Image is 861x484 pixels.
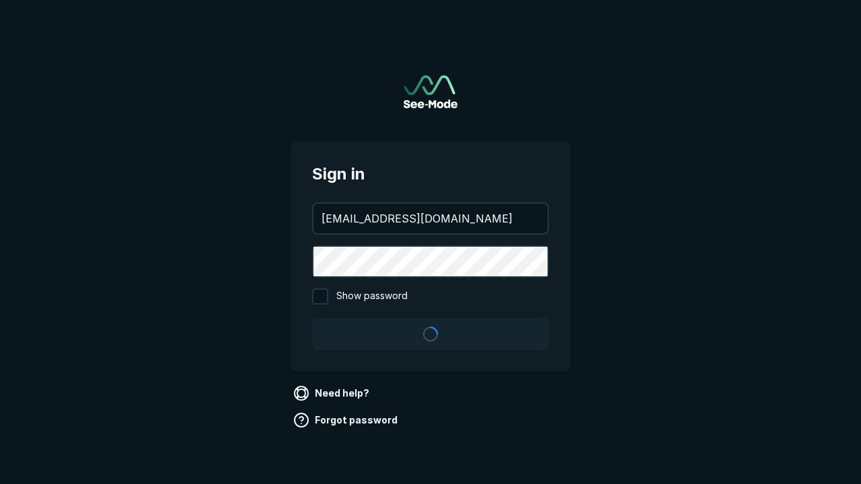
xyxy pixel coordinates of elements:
a: Go to sign in [404,75,457,108]
span: Show password [336,288,408,305]
input: your@email.com [313,204,548,233]
img: See-Mode Logo [404,75,457,108]
a: Forgot password [291,409,403,431]
span: Sign in [312,162,549,186]
a: Need help? [291,382,375,404]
